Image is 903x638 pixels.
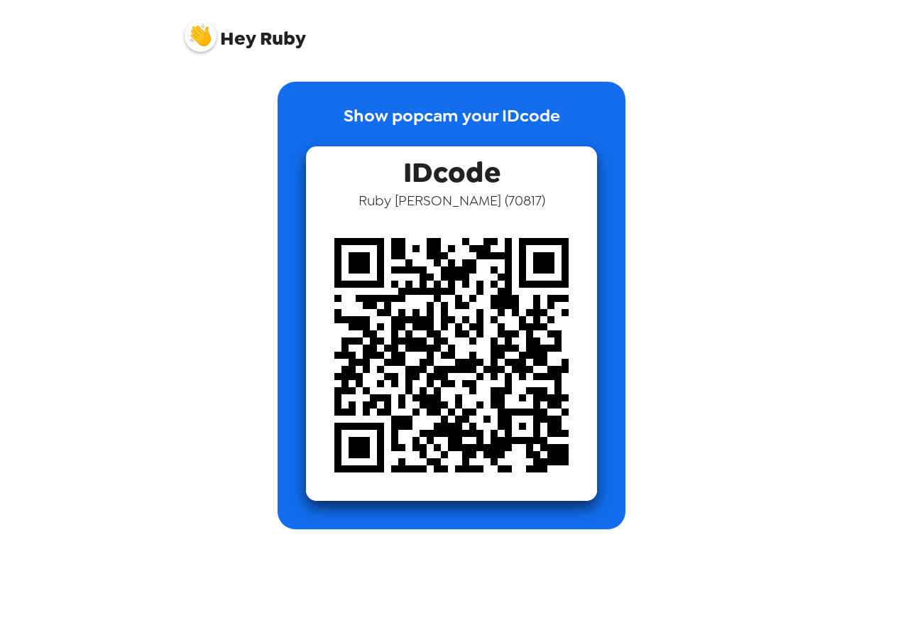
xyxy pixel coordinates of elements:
[359,191,545,210] span: Ruby [PERSON_NAME] ( 70817 )
[344,103,560,146] p: Show popcam your IDcode
[185,13,306,48] span: Ruby
[403,146,500,191] span: IDcode
[185,20,217,52] img: profile pic
[306,210,597,501] img: qr code
[220,26,256,51] span: Hey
